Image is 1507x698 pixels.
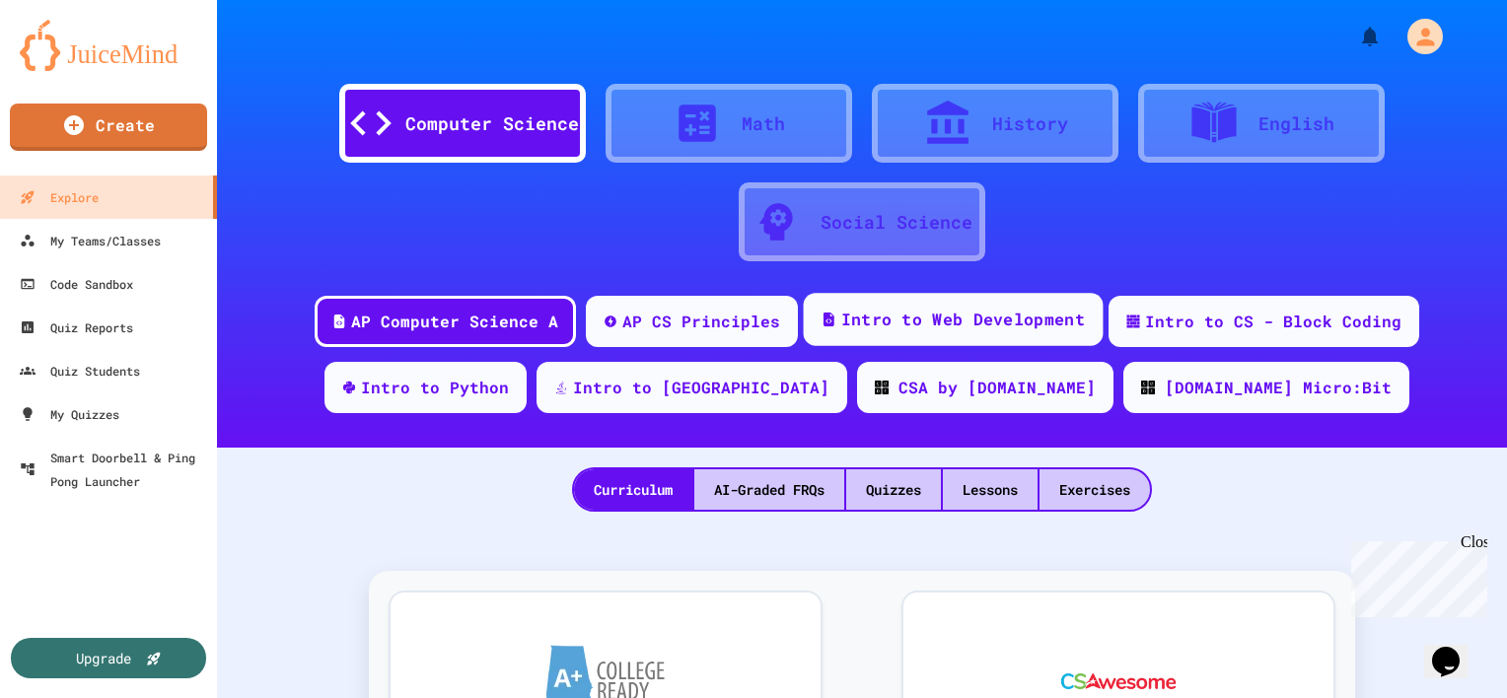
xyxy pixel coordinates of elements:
[875,381,889,394] img: CODE_logo_RGB.png
[841,308,1085,332] div: Intro to Web Development
[361,376,509,399] div: Intro to Python
[742,110,785,137] div: Math
[573,376,829,399] div: Intro to [GEOGRAPHIC_DATA]
[1322,20,1387,53] div: My Notifications
[1424,619,1487,678] iframe: chat widget
[1343,533,1487,617] iframe: chat widget
[1040,469,1150,510] div: Exercises
[20,359,140,383] div: Quiz Students
[1141,381,1155,394] img: CODE_logo_RGB.png
[992,110,1068,137] div: History
[20,185,99,209] div: Explore
[1145,310,1401,333] div: Intro to CS - Block Coding
[1387,14,1448,59] div: My Account
[622,310,780,333] div: AP CS Principles
[898,376,1096,399] div: CSA by [DOMAIN_NAME]
[821,209,972,236] div: Social Science
[1165,376,1392,399] div: [DOMAIN_NAME] Micro:Bit
[76,648,131,668] div: Upgrade
[20,272,133,296] div: Code Sandbox
[10,104,207,151] a: Create
[20,446,209,493] div: Smart Doorbell & Ping Pong Launcher
[694,469,844,510] div: AI-Graded FRQs
[574,469,692,510] div: Curriculum
[8,8,136,125] div: Chat with us now!Close
[351,310,558,333] div: AP Computer Science A
[20,402,119,426] div: My Quizzes
[20,20,197,71] img: logo-orange.svg
[20,315,133,339] div: Quiz Reports
[846,469,941,510] div: Quizzes
[1258,110,1334,137] div: English
[405,110,579,137] div: Computer Science
[20,229,161,252] div: My Teams/Classes
[943,469,1038,510] div: Lessons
